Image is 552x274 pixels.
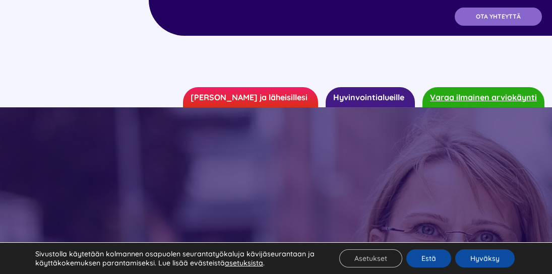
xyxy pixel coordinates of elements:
button: Estä [406,249,451,267]
a: OTA YHTEYTTÄ [455,8,542,26]
button: Hyväksy [455,249,515,267]
a: [PERSON_NAME] ja läheisillesi [183,87,318,107]
p: Sivustolla käytetään kolmannen osapuolen seurantatyökaluja kävijäseurantaan ja käyttäkokemuksen p... [35,249,321,267]
button: Asetukset [339,249,402,267]
a: Hyvinvointialueille [326,87,415,107]
a: Varaa ilmainen arviokäynti [422,87,544,107]
button: asetuksista [225,258,263,267]
span: OTA YHTEYTTÄ [476,13,521,20]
